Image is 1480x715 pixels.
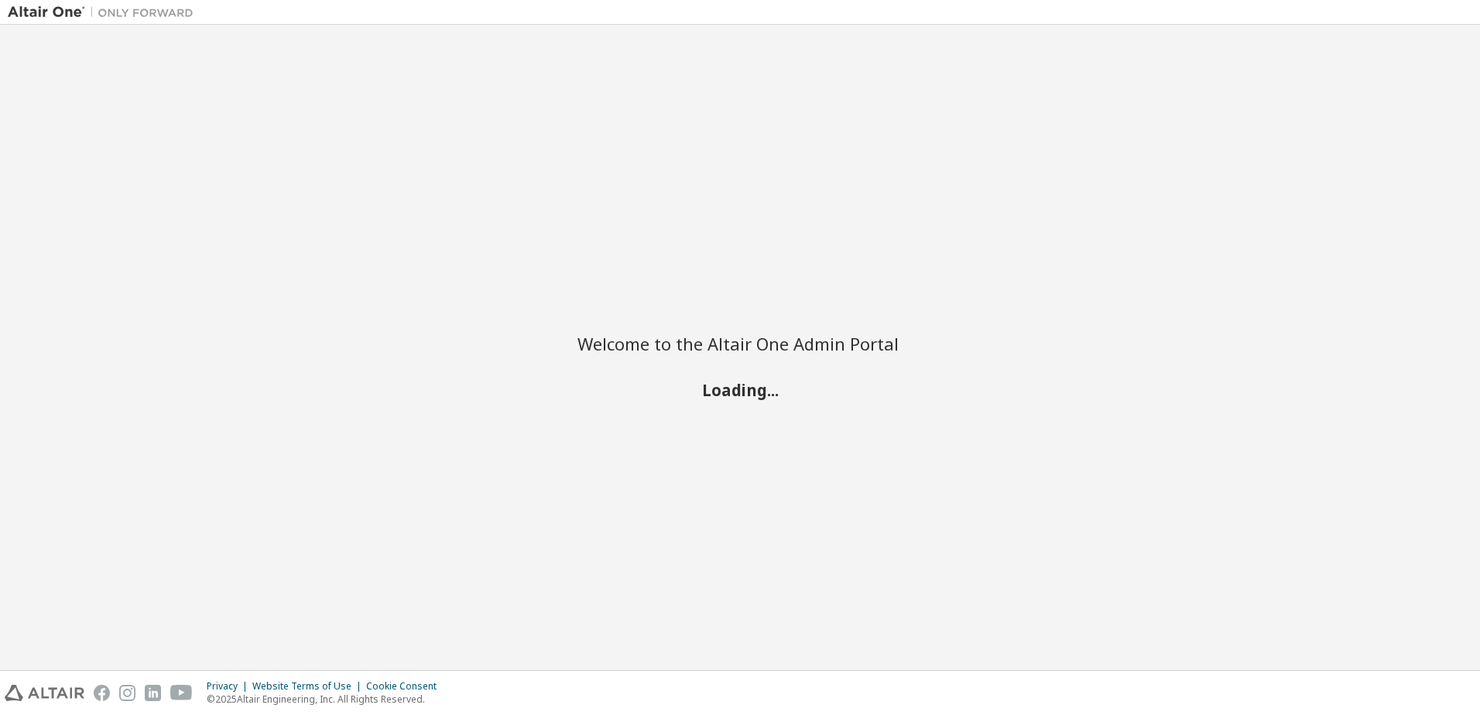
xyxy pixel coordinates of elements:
[145,685,161,701] img: linkedin.svg
[207,680,252,693] div: Privacy
[119,685,135,701] img: instagram.svg
[577,333,903,354] h2: Welcome to the Altair One Admin Portal
[5,685,84,701] img: altair_logo.svg
[207,693,446,706] p: © 2025 Altair Engineering, Inc. All Rights Reserved.
[252,680,366,693] div: Website Terms of Use
[94,685,110,701] img: facebook.svg
[366,680,446,693] div: Cookie Consent
[170,685,193,701] img: youtube.svg
[8,5,201,20] img: Altair One
[577,380,903,400] h2: Loading...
